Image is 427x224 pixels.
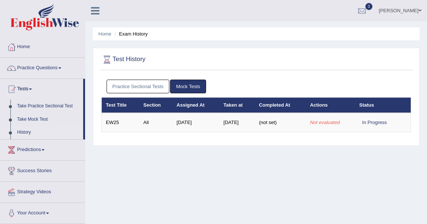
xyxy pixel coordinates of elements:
[255,97,306,113] th: Completed At
[355,97,411,113] th: Status
[0,182,85,200] a: Strategy Videos
[102,97,140,113] th: Test Title
[139,113,172,132] td: All
[359,118,390,126] div: In Progress
[113,30,148,37] li: Exam History
[219,113,255,132] td: [DATE]
[0,37,85,55] a: Home
[101,54,293,65] h2: Test History
[0,58,85,76] a: Practice Questions
[139,97,172,113] th: Section
[14,100,83,113] a: Take Practice Sectional Test
[170,80,206,93] a: Mock Tests
[173,97,219,113] th: Assigned At
[102,113,140,132] td: EW25
[0,79,83,97] a: Tests
[107,80,170,93] a: Practice Sectional Tests
[98,31,111,37] a: Home
[14,126,83,139] a: History
[219,97,255,113] th: Taken at
[0,140,85,158] a: Predictions
[0,161,85,179] a: Success Stories
[0,203,85,221] a: Your Account
[365,3,373,10] span: 3
[306,97,355,113] th: Actions
[259,120,277,125] span: (not set)
[310,120,340,125] em: Not evaluated
[14,113,83,126] a: Take Mock Test
[173,113,219,132] td: [DATE]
